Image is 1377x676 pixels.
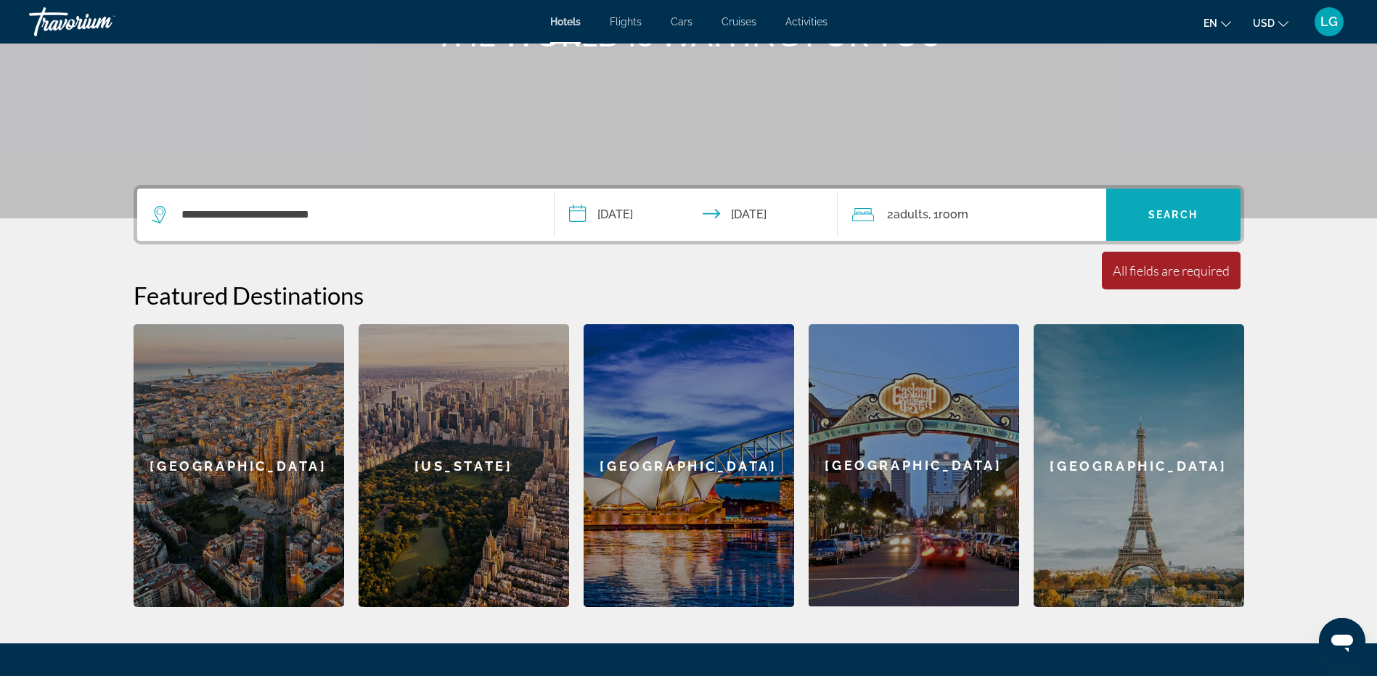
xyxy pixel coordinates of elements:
div: Search widget [137,189,1241,241]
a: Activities [785,16,828,28]
span: , 1 [928,205,968,225]
span: 2 [887,205,928,225]
button: Check-in date: Sep 22, 2025 Check-out date: Sep 23, 2025 [555,189,838,241]
a: Hotels [550,16,581,28]
span: Search [1148,209,1198,220]
button: Travelers: 2 adults, 0 children [838,189,1106,241]
button: User Menu [1310,7,1348,37]
span: en [1204,17,1217,29]
a: Cruises [722,16,756,28]
a: Cars [671,16,692,28]
span: USD [1253,17,1275,29]
span: Room [939,207,968,221]
a: Flights [610,16,642,28]
a: [GEOGRAPHIC_DATA] [809,324,1019,607]
iframe: Button to launch messaging window [1319,618,1365,664]
a: [GEOGRAPHIC_DATA] [134,324,344,607]
a: Travorium [29,3,174,41]
a: [GEOGRAPHIC_DATA] [584,324,794,607]
button: Change currency [1253,12,1288,33]
button: Search [1106,189,1241,241]
span: LG [1320,15,1338,29]
a: [GEOGRAPHIC_DATA] [1034,324,1244,607]
a: [US_STATE] [359,324,569,607]
button: Change language [1204,12,1231,33]
span: Adults [894,207,928,221]
div: All fields are required [1113,263,1230,279]
h2: Featured Destinations [134,281,1244,310]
